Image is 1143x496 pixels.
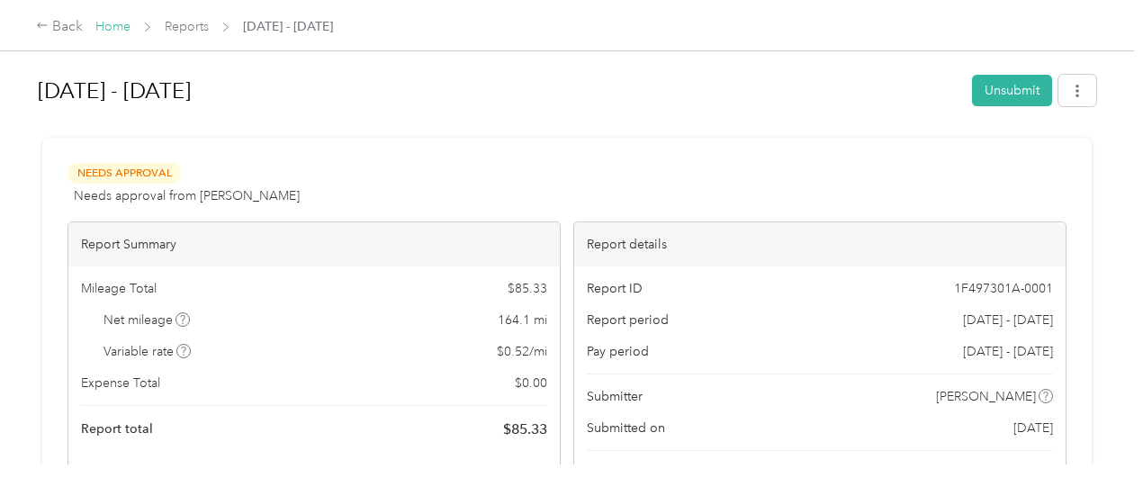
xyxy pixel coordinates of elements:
div: Report Summary [68,222,560,266]
span: Pay period [587,342,649,361]
span: Approvers [587,464,648,482]
span: Report ID [587,279,643,298]
span: Report total [81,419,153,438]
span: [DATE] - [DATE] [963,311,1053,329]
span: Report period [587,311,669,329]
div: Report details [574,222,1066,266]
span: Expense Total [81,374,160,392]
a: Home [95,19,130,34]
span: [DATE] [1013,419,1053,437]
span: [PERSON_NAME] [950,464,1050,482]
span: [DATE] - [DATE] [243,17,333,36]
span: 1F497301A-0001 [954,279,1053,298]
span: Needs Approval [67,163,181,184]
span: Mileage Total [81,279,157,298]
button: Unsubmit [972,75,1052,106]
span: $ 85.33 [503,419,547,440]
span: $ 85.33 [508,279,547,298]
div: Back [36,16,83,38]
span: Variable rate [103,342,192,361]
span: Net mileage [103,311,191,329]
span: Submitter [587,387,643,406]
h1: Sep 1 - 30, 2025 [38,69,959,113]
span: [PERSON_NAME] [936,387,1036,406]
a: Reports [165,19,209,34]
span: $ 0.00 [515,374,547,392]
span: [DATE] - [DATE] [963,342,1053,361]
span: $ 0.52 / mi [497,342,547,361]
iframe: Everlance-gr Chat Button Frame [1042,395,1143,496]
span: 164.1 mi [498,311,547,329]
span: Submitted on [587,419,665,437]
span: Needs approval from [PERSON_NAME] [74,186,300,205]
